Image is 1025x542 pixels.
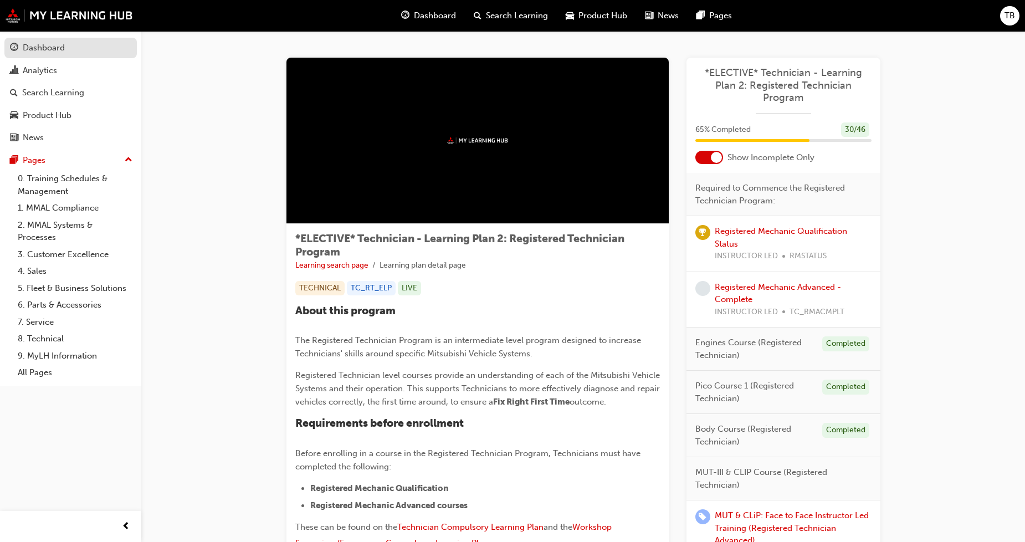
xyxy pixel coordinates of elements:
[295,281,345,296] div: TECHNICAL
[414,9,456,22] span: Dashboard
[570,397,606,407] span: outcome.
[310,500,468,510] span: Registered Mechanic Advanced courses
[4,35,137,150] button: DashboardAnalyticsSearch LearningProduct HubNews
[4,127,137,148] a: News
[715,282,841,305] a: Registered Mechanic Advanced - Complete
[295,260,368,270] a: Learning search page
[658,9,679,22] span: News
[380,259,466,272] li: Learning plan detail page
[822,336,869,351] div: Completed
[1000,6,1019,25] button: TB
[13,314,137,331] a: 7. Service
[715,226,847,249] a: Registered Mechanic Qualification Status
[709,9,732,22] span: Pages
[4,150,137,171] button: Pages
[695,380,813,405] span: Pico Course 1 (Registered Technician)
[493,397,570,407] span: Fix Right First Time
[486,9,548,22] span: Search Learning
[688,4,741,27] a: pages-iconPages
[10,133,18,143] span: news-icon
[1004,9,1015,22] span: TB
[695,182,863,207] span: Required to Commence the Registered Technician Program:
[347,281,396,296] div: TC_RT_ELP
[695,423,813,448] span: Body Course (Registered Technician)
[398,281,421,296] div: LIVE
[401,9,409,23] span: guage-icon
[822,380,869,395] div: Completed
[22,86,84,99] div: Search Learning
[23,42,65,54] div: Dashboard
[695,466,863,491] span: MUT-III & CLIP Course (Registered Technician)
[465,4,557,27] a: search-iconSearch Learning
[695,509,710,524] span: learningRecordVerb_ENROLL-icon
[10,88,18,98] span: search-icon
[122,520,130,534] span: prev-icon
[13,170,137,200] a: 0. Training Schedules & Management
[790,306,844,319] span: TC_RMACMPLT
[841,122,869,137] div: 30 / 46
[636,4,688,27] a: news-iconNews
[295,232,624,258] span: *ELECTIVE* Technician - Learning Plan 2: Registered Technician Program
[695,336,813,361] span: Engines Course (Registered Technician)
[23,109,71,122] div: Product Hub
[4,38,137,58] a: Dashboard
[13,246,137,263] a: 3. Customer Excellence
[13,263,137,280] a: 4. Sales
[13,364,137,381] a: All Pages
[23,131,44,144] div: News
[295,335,643,359] span: The Registered Technician Program is an intermediate level program designed to increase Technicia...
[23,64,57,77] div: Analytics
[4,60,137,81] a: Analytics
[13,347,137,365] a: 9. MyLH Information
[13,330,137,347] a: 8. Technical
[13,296,137,314] a: 6. Parts & Accessories
[295,448,643,472] span: Before enrolling in a course in the Registered Technician Program, Technicians must have complete...
[10,111,18,121] span: car-icon
[125,153,132,167] span: up-icon
[447,137,508,144] img: mmal
[392,4,465,27] a: guage-iconDashboard
[10,43,18,53] span: guage-icon
[696,9,705,23] span: pages-icon
[13,217,137,246] a: 2. MMAL Systems & Processes
[13,280,137,297] a: 5. Fleet & Business Solutions
[557,4,636,27] a: car-iconProduct Hub
[695,124,751,136] span: 65 % Completed
[295,417,464,429] span: Requirements before enrollment
[715,250,778,263] span: INSTRUCTOR LED
[295,522,397,532] span: These can be found on the
[295,370,662,407] span: Registered Technician level courses provide an understanding of each of the Mitsubishi Vehicle Sy...
[4,105,137,126] a: Product Hub
[715,306,778,319] span: INSTRUCTOR LED
[474,9,481,23] span: search-icon
[578,9,627,22] span: Product Hub
[310,483,449,493] span: Registered Mechanic Qualification
[23,154,45,167] div: Pages
[790,250,827,263] span: RMSTATUS
[4,83,137,103] a: Search Learning
[727,151,814,164] span: Show Incomplete Only
[544,522,572,532] span: and the
[645,9,653,23] span: news-icon
[10,156,18,166] span: pages-icon
[295,304,396,317] span: About this program
[695,225,710,240] span: learningRecordVerb_ACHIEVE-icon
[822,423,869,438] div: Completed
[6,8,133,23] img: mmal
[13,200,137,217] a: 1. MMAL Compliance
[695,67,872,104] a: *ELECTIVE* Technician - Learning Plan 2: Registered Technician Program
[397,522,544,532] a: Technician Compulsory Learning Plan
[566,9,574,23] span: car-icon
[695,281,710,296] span: learningRecordVerb_NONE-icon
[10,66,18,76] span: chart-icon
